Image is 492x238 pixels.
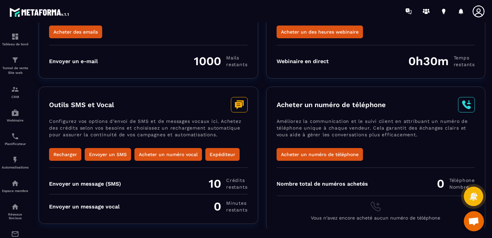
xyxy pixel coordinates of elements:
[226,200,247,206] span: minutes
[277,101,386,109] h3: Acheter un numéro de téléphone
[2,198,29,225] a: social-networksocial-networkRéseaux Sociaux
[11,33,19,41] img: formation
[11,203,19,211] img: social-network
[226,206,247,213] span: restants
[2,212,29,220] p: Réseaux Sociaux
[277,26,363,38] button: Acheter un des heures webinaire
[2,28,29,51] a: formationformationTableau de bord
[11,85,19,93] img: formation
[437,177,475,191] div: 0
[209,177,247,191] div: 10
[205,148,240,161] button: Expéditeur
[9,6,70,18] img: logo
[2,142,29,146] p: Planificateur
[49,58,98,64] div: Envoyer un e-mail
[49,181,121,187] div: Envoyer un message (SMS)
[449,177,475,184] span: Téléphone
[454,54,475,61] span: Temps
[226,184,247,190] span: restants
[449,184,475,190] span: Nombre
[49,26,102,38] button: Acheter des emails
[134,148,202,161] button: Acheter un numéro vocal
[311,215,440,221] span: Vous n'avez encore acheté aucun numéro de téléphone
[11,179,19,187] img: automations
[49,148,81,161] button: Recharger
[277,118,475,148] p: Améliorez la communication et le suivi client en attribuant un numéro de téléphone unique à chaqu...
[2,95,29,99] p: CRM
[11,56,19,64] img: formation
[11,230,19,238] img: email
[277,148,363,161] button: Acheter un numéro de téléphone
[2,151,29,174] a: automationsautomationsAutomatisations
[2,127,29,151] a: schedulerschedulerPlanificateur
[2,66,29,75] p: Tunnel de vente Site web
[226,61,247,68] span: restants
[2,42,29,46] p: Tableau de bord
[2,118,29,122] p: Webinaire
[277,181,368,187] div: Nombre total de numéros achetés
[49,101,114,109] h3: Outils SMS et Vocal
[2,80,29,104] a: formationformationCRM
[2,174,29,198] a: automationsautomationsEspace membre
[2,189,29,193] p: Espace membre
[11,109,19,117] img: automations
[11,156,19,164] img: automations
[194,54,247,68] div: 1000
[85,148,131,161] button: Envoyer un SMS
[11,132,19,140] img: scheduler
[408,54,475,68] div: 0h30m
[2,165,29,169] p: Automatisations
[454,61,475,68] span: restants
[226,54,247,61] span: Mails
[214,199,247,213] div: 0
[49,203,120,210] div: Envoyer un message vocal
[2,104,29,127] a: automationsautomationsWebinaire
[2,51,29,80] a: formationformationTunnel de vente Site web
[464,211,484,231] div: Ouvrir le chat
[277,58,329,64] div: Webinaire en direct
[49,118,248,148] p: Configurez vos options d’envoi de SMS et de messages vocaux ici. Achetez des crédits selon vos be...
[226,177,247,184] span: Crédits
